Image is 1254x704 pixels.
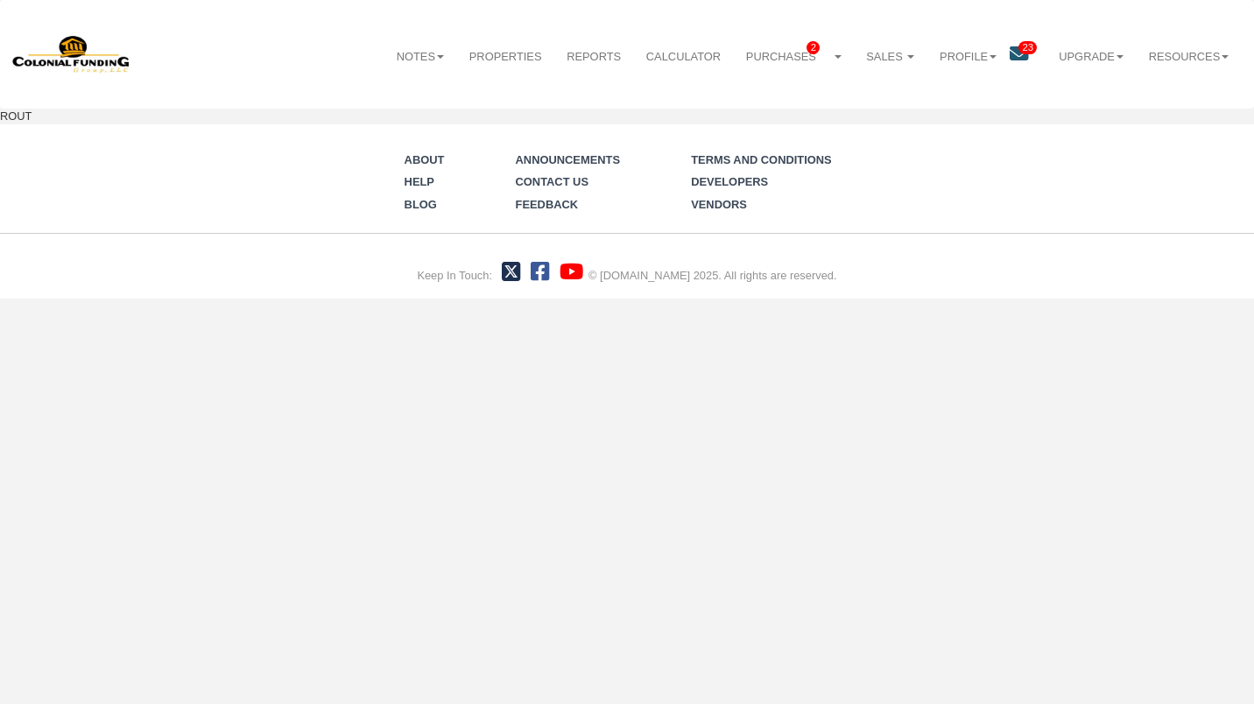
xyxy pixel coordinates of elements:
[927,36,1010,79] a: Profile
[807,41,820,54] span: 2
[554,36,634,79] a: Reports
[417,268,492,284] div: Keep In Touch:
[384,36,456,79] a: Notes
[405,175,434,188] a: Help
[1136,36,1241,79] a: Resources
[12,34,130,74] img: 579666
[691,175,768,188] a: Developers
[588,268,837,284] div: © [DOMAIN_NAME] 2025. All rights are reserved.
[691,153,831,166] a: Terms and Conditions
[405,153,445,166] a: About
[1018,41,1037,54] span: 23
[1046,36,1136,79] a: Upgrade
[691,198,747,211] a: Vendors
[516,198,579,211] a: Feedback
[1010,36,1046,78] a: 23
[516,175,588,188] a: Contact Us
[405,198,437,211] a: Blog
[733,36,853,79] a: Purchases2
[633,36,733,79] a: Calculator
[456,36,553,79] a: Properties
[516,153,620,166] a: Announcements
[854,36,927,79] a: Sales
